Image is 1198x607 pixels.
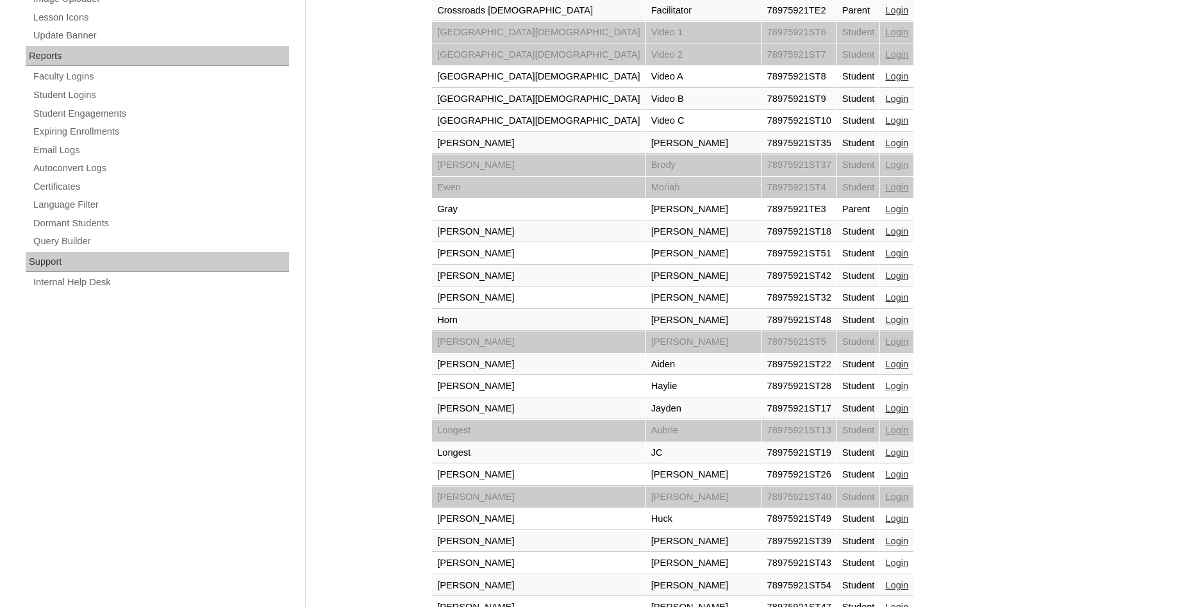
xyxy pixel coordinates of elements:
a: Login [885,204,908,214]
a: Update Banner [32,28,289,44]
td: Student [837,553,880,574]
td: [PERSON_NAME] [432,154,645,176]
td: [PERSON_NAME] [646,310,761,331]
td: Student [837,575,880,597]
td: Parent [837,199,880,220]
td: 78975921ST35 [762,133,836,154]
td: [PERSON_NAME] [432,553,645,574]
td: 78975921ST5 [762,331,836,353]
td: [GEOGRAPHIC_DATA][DEMOGRAPHIC_DATA] [432,44,645,66]
a: Login [885,580,908,590]
a: Login [885,558,908,568]
td: 78975921ST49 [762,508,836,530]
td: 78975921ST39 [762,531,836,553]
td: 78975921ST51 [762,243,836,265]
td: 78975921ST42 [762,265,836,287]
a: Login [885,71,908,81]
td: Longest [432,442,645,464]
td: [PERSON_NAME] [646,133,761,154]
a: Login [885,292,908,303]
td: Moriah [646,177,761,199]
td: [PERSON_NAME] [646,331,761,353]
a: Login [885,270,908,281]
td: Student [837,331,880,353]
td: 78975921ST54 [762,575,836,597]
td: [PERSON_NAME] [432,133,645,154]
td: Student [837,221,880,243]
td: [GEOGRAPHIC_DATA][DEMOGRAPHIC_DATA] [432,66,645,88]
td: Video B [646,88,761,110]
td: [PERSON_NAME] [432,531,645,553]
td: Video A [646,66,761,88]
td: Student [837,464,880,486]
td: 78975921ST32 [762,287,836,309]
td: [PERSON_NAME] [432,464,645,486]
td: Jayden [646,398,761,420]
td: Huck [646,508,761,530]
a: Login [885,403,908,413]
td: [PERSON_NAME] [646,243,761,265]
td: Student [837,376,880,397]
td: [PERSON_NAME] [646,265,761,287]
a: Login [885,447,908,458]
a: Autoconvert Logs [32,160,289,176]
a: Login [885,381,908,391]
a: Language Filter [32,197,289,213]
a: Email Logs [32,142,289,158]
a: Login [885,248,908,258]
td: [PERSON_NAME] [646,464,761,486]
td: Video 1 [646,22,761,44]
a: Login [885,27,908,37]
td: [PERSON_NAME] [432,486,645,508]
td: Student [837,110,880,132]
td: [PERSON_NAME] [646,486,761,508]
a: Login [885,337,908,347]
td: [GEOGRAPHIC_DATA][DEMOGRAPHIC_DATA] [432,88,645,110]
td: 78975921ST13 [762,420,836,442]
td: 78975921ST6 [762,22,836,44]
td: Brody [646,154,761,176]
td: [PERSON_NAME] [432,287,645,309]
a: Query Builder [32,233,289,249]
a: Student Logins [32,87,289,103]
td: Student [837,398,880,420]
td: [GEOGRAPHIC_DATA][DEMOGRAPHIC_DATA] [432,22,645,44]
td: Student [837,531,880,553]
a: Dormant Students [32,215,289,231]
td: 78975921ST9 [762,88,836,110]
td: [PERSON_NAME] [432,398,645,420]
a: Login [885,359,908,369]
a: Login [885,182,908,192]
td: Aiden [646,354,761,376]
td: Student [837,508,880,530]
td: Student [837,66,880,88]
td: 78975921ST8 [762,66,836,88]
td: [PERSON_NAME] [432,221,645,243]
a: Student Engagements [32,106,289,122]
td: Horn [432,310,645,331]
td: [PERSON_NAME] [432,376,645,397]
td: Aubrie [646,420,761,442]
td: [PERSON_NAME] [432,331,645,353]
td: Student [837,420,880,442]
td: Student [837,154,880,176]
a: Login [885,94,908,104]
a: Login [885,226,908,237]
td: 78975921ST22 [762,354,836,376]
a: Faculty Logins [32,69,289,85]
td: [PERSON_NAME] [646,287,761,309]
td: Haylie [646,376,761,397]
td: Gray [432,199,645,220]
td: Ewen [432,177,645,199]
a: Internal Help Desk [32,274,289,290]
td: Video 2 [646,44,761,66]
td: Student [837,22,880,44]
td: [PERSON_NAME] [646,575,761,597]
td: Student [837,287,880,309]
td: [PERSON_NAME] [432,575,645,597]
td: [PERSON_NAME] [432,243,645,265]
a: Expiring Enrollments [32,124,289,140]
td: 78975921ST26 [762,464,836,486]
td: 78975921ST19 [762,442,836,464]
td: Video C [646,110,761,132]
